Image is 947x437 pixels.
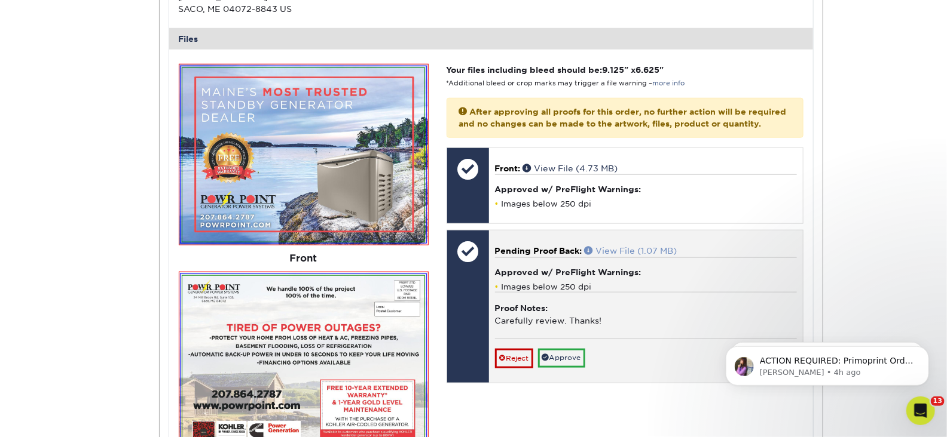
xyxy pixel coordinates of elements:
strong: After approving all proofs for this order, no further action will be required and no changes can ... [459,107,787,128]
a: View File (4.73 MB) [523,164,618,173]
h4: Approved w/ PreFlight Warnings: [495,267,797,277]
li: Images below 250 dpi [495,199,797,209]
a: View File (1.07 MB) [585,246,677,256]
small: *Additional bleed or crop marks may trigger a file warning – [447,79,685,87]
iframe: Intercom notifications message [708,321,947,405]
span: 13 [931,396,945,406]
li: Images below 250 dpi [495,282,797,292]
span: Front: [495,164,521,173]
strong: Proof Notes: [495,303,548,313]
div: Files [169,28,814,50]
div: Carefully review. Thanks! [495,292,797,338]
span: Pending Proof Back: [495,246,582,256]
a: more info [653,79,685,87]
iframe: Intercom live chat [906,396,935,425]
strong: Your files including bleed should be: " x " [447,65,664,75]
a: Reject [495,349,533,368]
span: 9.125 [603,65,625,75]
div: Front [179,245,429,272]
iframe: Google Customer Reviews [3,401,102,433]
a: Approve [538,349,585,367]
h4: Approved w/ PreFlight Warnings: [495,184,797,194]
span: 6.625 [636,65,660,75]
